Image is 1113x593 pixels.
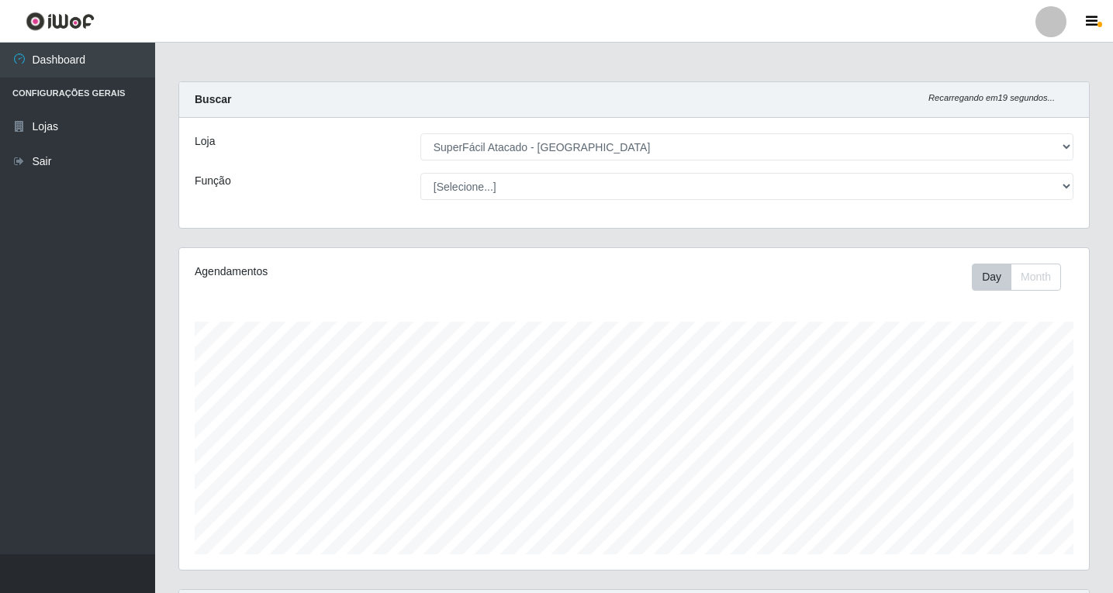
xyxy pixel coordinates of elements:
button: Day [972,264,1011,291]
i: Recarregando em 19 segundos... [928,93,1055,102]
div: Toolbar with button groups [972,264,1073,291]
img: CoreUI Logo [26,12,95,31]
label: Loja [195,133,215,150]
strong: Buscar [195,93,231,105]
div: First group [972,264,1061,291]
label: Função [195,173,231,189]
div: Agendamentos [195,264,548,280]
button: Month [1011,264,1061,291]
